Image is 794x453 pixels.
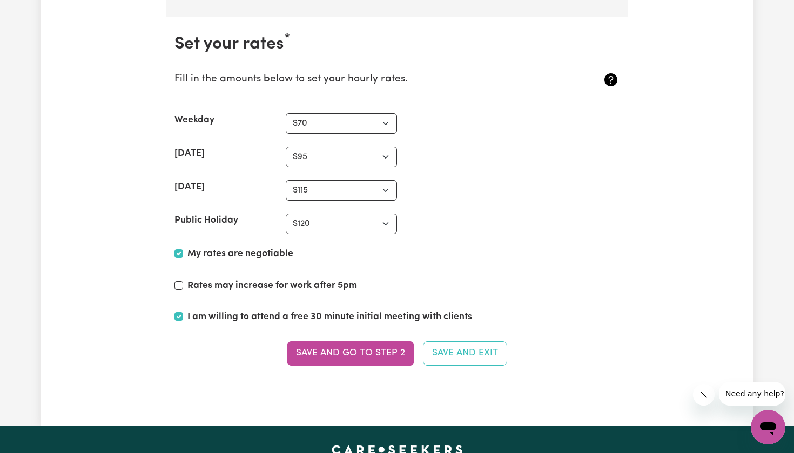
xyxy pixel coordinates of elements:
h2: Set your rates [174,34,620,54]
label: [DATE] [174,147,205,161]
label: Weekday [174,113,214,127]
iframe: Close message [693,384,715,406]
p: Fill in the amounts below to set your hourly rates. [174,72,546,87]
label: My rates are negotiable [187,247,293,261]
label: Public Holiday [174,214,238,228]
button: Save and Exit [423,341,507,365]
label: Rates may increase for work after 5pm [187,279,357,293]
iframe: Button to launch messaging window [751,410,785,444]
iframe: Message from company [719,382,785,406]
button: Save and go to Step 2 [287,341,414,365]
label: I am willing to attend a free 30 minute initial meeting with clients [187,310,472,324]
label: [DATE] [174,180,205,194]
